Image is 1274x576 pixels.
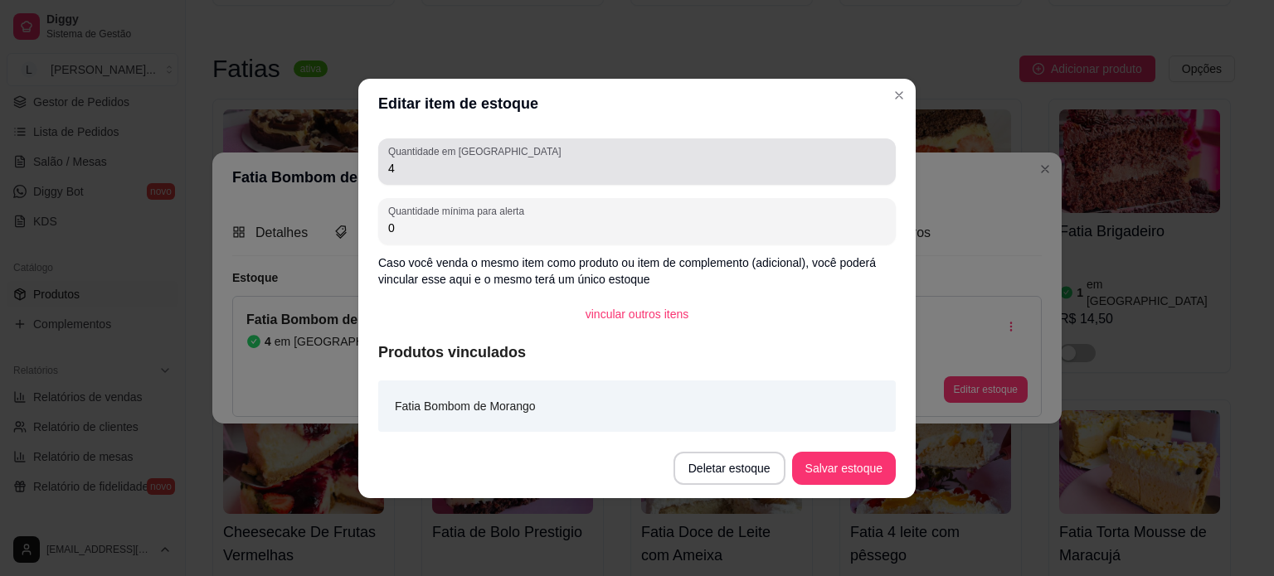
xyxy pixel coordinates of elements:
[378,341,896,364] article: Produtos vinculados
[572,298,703,331] button: vincular outros itens
[388,160,886,177] input: Quantidade em estoque
[395,397,536,415] article: Fatia Bombom de Morango
[886,82,912,109] button: Close
[388,220,886,236] input: Quantidade mínima para alerta
[378,254,896,288] p: Caso você venda o mesmo item como produto ou item de complemento (adicional), você poderá vincula...
[792,452,896,485] button: Salvar estoque
[388,204,530,218] label: Quantidade mínima para alerta
[358,79,916,128] header: Editar item de estoque
[388,144,566,158] label: Quantidade em [GEOGRAPHIC_DATA]
[673,452,785,485] button: Deletar estoque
